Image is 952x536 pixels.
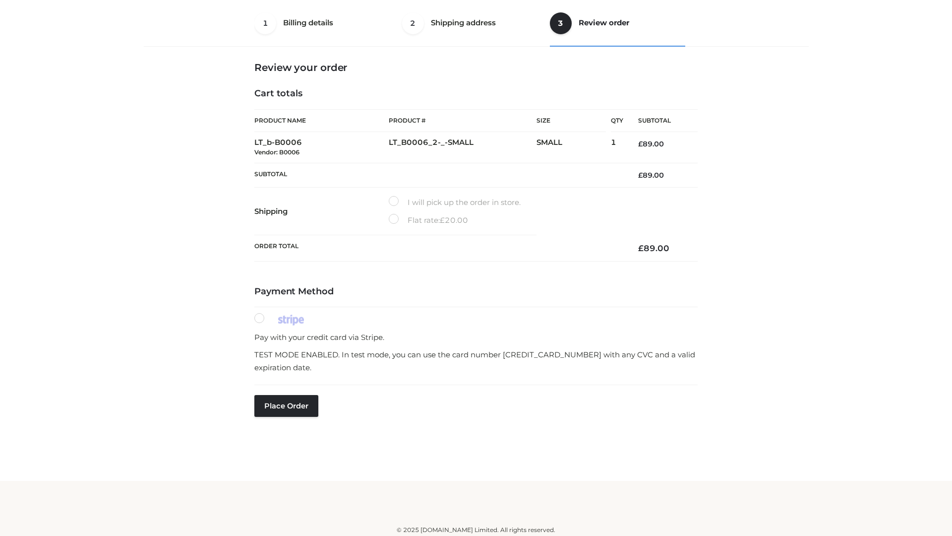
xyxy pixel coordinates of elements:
th: Size [536,110,606,132]
bdi: 20.00 [440,215,468,225]
span: £ [638,171,643,180]
div: © 2025 [DOMAIN_NAME] Limited. All rights reserved. [147,525,805,535]
th: Qty [611,109,623,132]
label: I will pick up the order in store. [389,196,521,209]
h4: Payment Method [254,286,698,297]
td: LT_B0006_2-_-SMALL [389,132,536,163]
td: SMALL [536,132,611,163]
button: Place order [254,395,318,417]
bdi: 89.00 [638,139,664,148]
th: Subtotal [254,163,623,187]
bdi: 89.00 [638,243,669,253]
td: LT_b-B0006 [254,132,389,163]
th: Subtotal [623,110,698,132]
small: Vendor: B0006 [254,148,299,156]
bdi: 89.00 [638,171,664,180]
th: Order Total [254,235,623,262]
h4: Cart totals [254,88,698,99]
span: £ [638,243,644,253]
p: TEST MODE ENABLED. In test mode, you can use the card number [CREDIT_CARD_NUMBER] with any CVC an... [254,348,698,374]
h3: Review your order [254,62,698,73]
label: Flat rate: [389,214,468,227]
th: Shipping [254,188,389,235]
span: £ [638,139,643,148]
td: 1 [611,132,623,163]
p: Pay with your credit card via Stripe. [254,331,698,344]
span: £ [440,215,445,225]
th: Product # [389,109,536,132]
th: Product Name [254,109,389,132]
